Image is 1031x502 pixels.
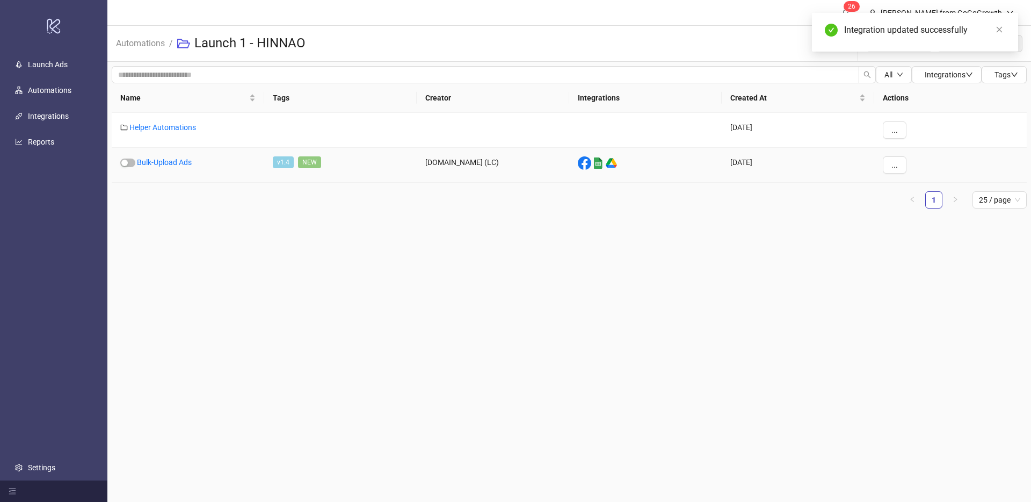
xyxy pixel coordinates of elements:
[925,70,973,79] span: Integrations
[972,191,1027,209] div: Page Size
[912,66,982,83] button: Integrationsdown
[926,192,942,208] a: 1
[909,196,916,203] span: left
[979,192,1020,208] span: 25 / page
[883,121,906,139] button: ...
[112,83,264,113] th: Name
[947,191,964,209] li: Next Page
[848,3,852,10] span: 2
[891,161,898,169] span: ...
[876,7,1006,19] div: [PERSON_NAME] from GoGoGrowth
[825,24,838,37] span: check-circle
[722,148,874,183] div: [DATE]
[852,3,855,10] span: 6
[884,70,892,79] span: All
[120,92,247,104] span: Name
[904,191,921,209] button: left
[114,37,167,48] a: Automations
[722,113,874,148] div: [DATE]
[177,37,190,50] span: folder-open
[9,487,16,495] span: menu-fold
[982,66,1027,83] button: Tagsdown
[891,126,898,134] span: ...
[952,196,959,203] span: right
[876,66,912,83] button: Alldown
[417,148,569,183] div: [DOMAIN_NAME] (LC)
[996,26,1003,33] span: close
[264,83,417,113] th: Tags
[883,156,906,174] button: ...
[842,9,850,16] span: bell
[993,24,1005,35] a: Close
[844,24,1005,37] div: Integration updated successfully
[298,156,321,168] span: NEW
[194,35,306,52] h3: Launch 1 - HINNAO
[904,191,921,209] li: Previous Page
[844,1,860,12] sup: 26
[28,60,68,69] a: Launch Ads
[1006,9,1014,17] span: down
[569,83,722,113] th: Integrations
[28,463,55,472] a: Settings
[273,156,294,168] span: v1.4
[722,83,874,113] th: Created At
[417,83,569,113] th: Creator
[965,71,973,78] span: down
[169,26,173,61] li: /
[994,70,1018,79] span: Tags
[1011,71,1018,78] span: down
[925,191,942,209] li: 1
[28,138,54,146] a: Reports
[947,191,964,209] button: right
[120,124,128,131] span: folder
[28,86,71,95] a: Automations
[874,83,1027,113] th: Actions
[28,112,69,120] a: Integrations
[137,158,192,167] a: Bulk-Upload Ads
[897,71,903,78] span: down
[730,92,857,104] span: Created At
[129,123,196,132] a: Helper Automations
[869,9,876,17] span: user
[863,71,871,78] span: search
